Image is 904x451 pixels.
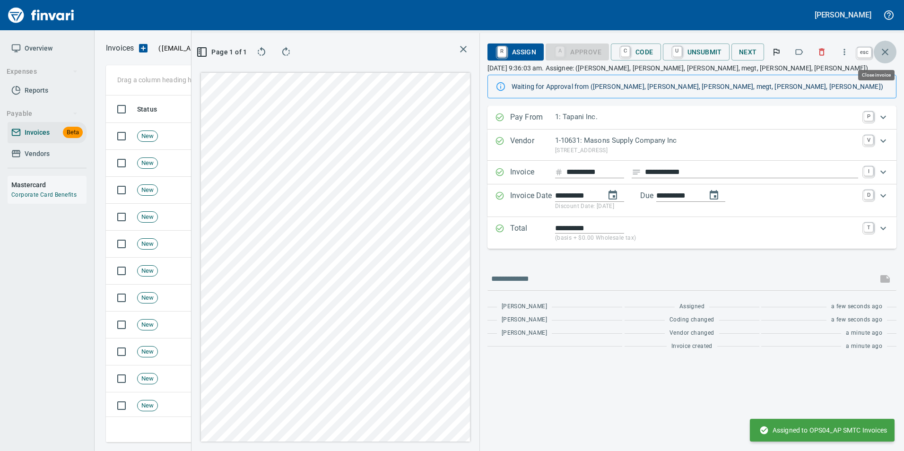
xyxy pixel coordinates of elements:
[106,43,134,54] p: Invoices
[487,106,896,130] div: Expand
[640,190,685,201] p: Due
[7,66,78,78] span: Expenses
[789,42,809,62] button: Labels
[134,43,153,54] button: Upload an Invoice
[153,43,272,53] p: ( )
[138,294,157,303] span: New
[199,43,246,61] button: Page 1 of 1
[874,268,896,290] span: This records your message into the invoice and notifies anyone mentioned
[25,148,50,160] span: Vendors
[138,240,157,249] span: New
[138,159,157,168] span: New
[669,315,714,325] span: Coding changed
[601,184,624,207] button: change date
[864,190,873,199] a: D
[864,166,873,176] a: I
[864,223,873,232] a: T
[138,401,157,410] span: New
[161,43,269,53] span: [EMAIL_ADDRESS][DOMAIN_NAME]
[137,104,169,115] span: Status
[3,105,82,122] button: Payable
[864,135,873,145] a: V
[487,130,896,161] div: Expand
[117,75,256,85] p: Drag a column heading here to group the table
[138,132,157,141] span: New
[25,127,50,139] span: Invoices
[138,347,157,356] span: New
[510,166,555,179] p: Invoice
[63,127,83,138] span: Beta
[8,143,87,165] a: Vendors
[8,38,87,59] a: Overview
[846,329,882,338] span: a minute ago
[11,191,77,198] a: Corporate Card Benefits
[25,43,52,54] span: Overview
[138,186,157,195] span: New
[138,267,157,276] span: New
[621,46,630,57] a: C
[106,43,134,54] nav: breadcrumb
[673,46,682,57] a: U
[846,342,882,351] span: a minute ago
[766,42,787,62] button: Flag
[510,135,555,155] p: Vendor
[487,43,544,61] button: RAssign
[555,146,858,156] p: [STREET_ADDRESS]
[510,223,555,243] p: Total
[759,425,887,435] span: Assigned to OPS04_AP SMTC Invoices
[555,202,858,211] p: Discount Date: [DATE]
[669,329,714,338] span: Vendor changed
[679,302,704,312] span: Assigned
[834,42,855,62] button: More
[510,190,555,211] p: Invoice Date
[7,108,78,120] span: Payable
[864,112,873,121] a: P
[138,321,157,330] span: New
[138,213,157,222] span: New
[555,135,858,146] p: 1-10631: Masons Supply Company Inc
[739,46,757,58] span: Next
[6,4,77,26] img: Finvari
[487,184,896,217] div: Expand
[663,43,730,61] button: UUnsubmit
[8,122,87,143] a: InvoicesBeta
[831,302,882,312] span: a few seconds ago
[137,104,157,115] span: Status
[502,302,547,312] span: [PERSON_NAME]
[502,329,547,338] span: [PERSON_NAME]
[811,42,832,62] button: Discard
[512,78,888,95] div: Waiting for Approval from ([PERSON_NAME], [PERSON_NAME], [PERSON_NAME], megt, [PERSON_NAME], [PER...
[546,47,609,55] div: Coding Required
[3,63,82,80] button: Expenses
[203,46,243,58] span: Page 1 of 1
[495,44,536,60] span: Assign
[611,43,661,61] button: CCode
[815,10,871,20] h5: [PERSON_NAME]
[138,374,157,383] span: New
[510,112,555,124] p: Pay From
[555,112,858,122] p: 1: Tapani Inc.
[671,342,713,351] span: Invoice created
[487,161,896,184] div: Expand
[703,184,725,207] button: change due date
[857,47,871,58] a: esc
[487,217,896,249] div: Expand
[8,80,87,101] a: Reports
[731,43,765,61] button: Next
[670,44,722,60] span: Unsubmit
[831,315,882,325] span: a few seconds ago
[618,44,653,60] span: Code
[632,167,641,177] svg: Invoice description
[25,85,48,96] span: Reports
[11,180,87,190] h6: Mastercard
[497,46,506,57] a: R
[812,8,874,22] button: [PERSON_NAME]
[555,234,858,243] p: (basis + $0.00 Wholesale tax)
[502,315,547,325] span: [PERSON_NAME]
[487,63,896,73] p: [DATE] 9:36:03 am. Assignee: ([PERSON_NAME], [PERSON_NAME], [PERSON_NAME], megt, [PERSON_NAME], [...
